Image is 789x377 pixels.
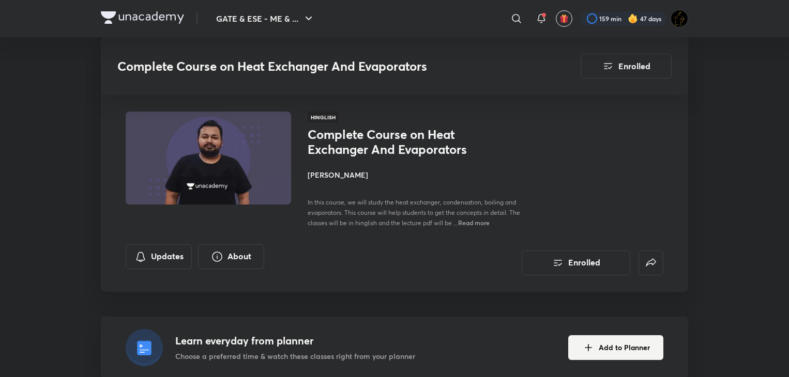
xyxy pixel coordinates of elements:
[308,169,539,180] h4: [PERSON_NAME]
[628,13,638,24] img: streak
[559,14,569,23] img: avatar
[308,198,520,227] span: In this course, we will study the heat exchanger, condensation, boiling and evaporators. This cou...
[308,112,339,123] span: Hinglish
[124,111,293,206] img: Thumbnail
[581,54,672,78] button: Enrolled
[556,10,572,27] button: avatar
[639,250,663,275] button: false
[101,11,184,26] a: Company Logo
[671,10,688,27] img: Ranit Maity01
[117,59,522,74] h3: Complete Course on Heat Exchanger And Evaporators
[210,8,321,29] button: GATE & ESE - ME & ...
[175,333,415,349] h4: Learn everyday from planner
[175,351,415,362] p: Choose a preferred time & watch these classes right from your planner
[458,218,490,227] span: Read more
[198,244,264,269] button: About
[522,250,630,275] button: Enrolled
[308,127,477,157] h1: Complete Course on Heat Exchanger And Evaporators
[568,335,663,360] button: Add to Planner
[101,11,184,24] img: Company Logo
[126,244,192,269] button: Updates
